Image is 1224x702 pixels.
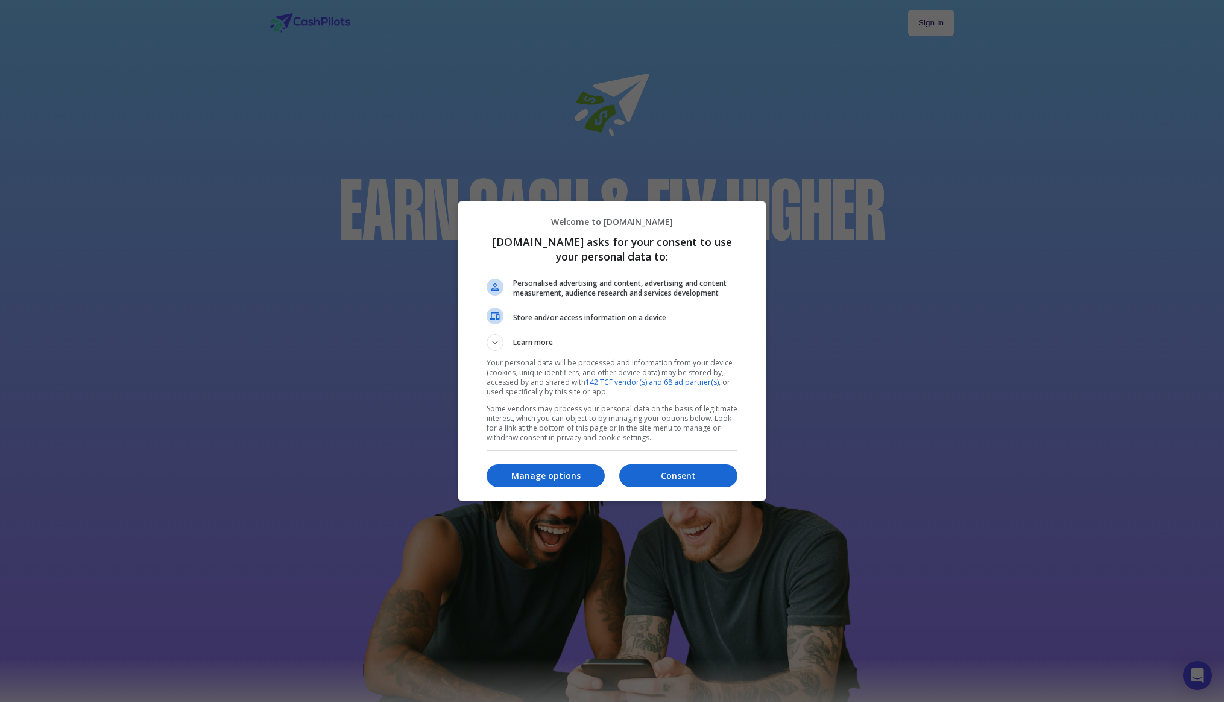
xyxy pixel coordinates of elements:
span: Personalised advertising and content, advertising and content measurement, audience research and ... [513,279,737,298]
a: 142 TCF vendor(s) and 68 ad partner(s) [585,377,719,387]
span: Learn more [513,337,553,351]
button: Consent [619,464,737,487]
button: Manage options [487,464,605,487]
div: cashpilots.com asks for your consent to use your personal data to: [458,201,766,501]
button: Learn more [487,334,737,351]
h1: [DOMAIN_NAME] asks for your consent to use your personal data to: [487,235,737,264]
span: Store and/or access information on a device [513,313,737,323]
p: Welcome to [DOMAIN_NAME] [487,216,737,227]
p: Manage options [487,470,605,482]
p: Consent [619,470,737,482]
p: Your personal data will be processed and information from your device (cookies, unique identifier... [487,358,737,397]
p: Some vendors may process your personal data on the basis of legitimate interest, which you can ob... [487,404,737,443]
